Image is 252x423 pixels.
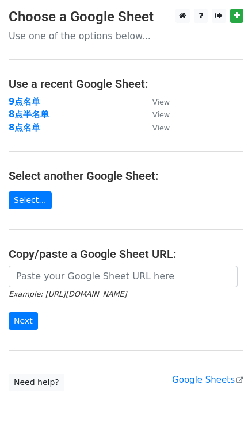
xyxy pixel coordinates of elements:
[9,169,243,183] h4: Select another Google Sheet:
[9,312,38,330] input: Next
[9,97,40,107] a: 9点名单
[141,109,170,120] a: View
[9,191,52,209] a: Select...
[9,290,127,298] small: Example: [URL][DOMAIN_NAME]
[9,266,238,287] input: Paste your Google Sheet URL here
[141,122,170,133] a: View
[9,109,49,120] a: 8点半名单
[152,124,170,132] small: View
[152,98,170,106] small: View
[9,9,243,25] h3: Choose a Google Sheet
[9,374,64,391] a: Need help?
[9,30,243,42] p: Use one of the options below...
[152,110,170,119] small: View
[9,122,40,133] a: 8点名单
[9,247,243,261] h4: Copy/paste a Google Sheet URL:
[9,77,243,91] h4: Use a recent Google Sheet:
[172,375,243,385] a: Google Sheets
[141,97,170,107] a: View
